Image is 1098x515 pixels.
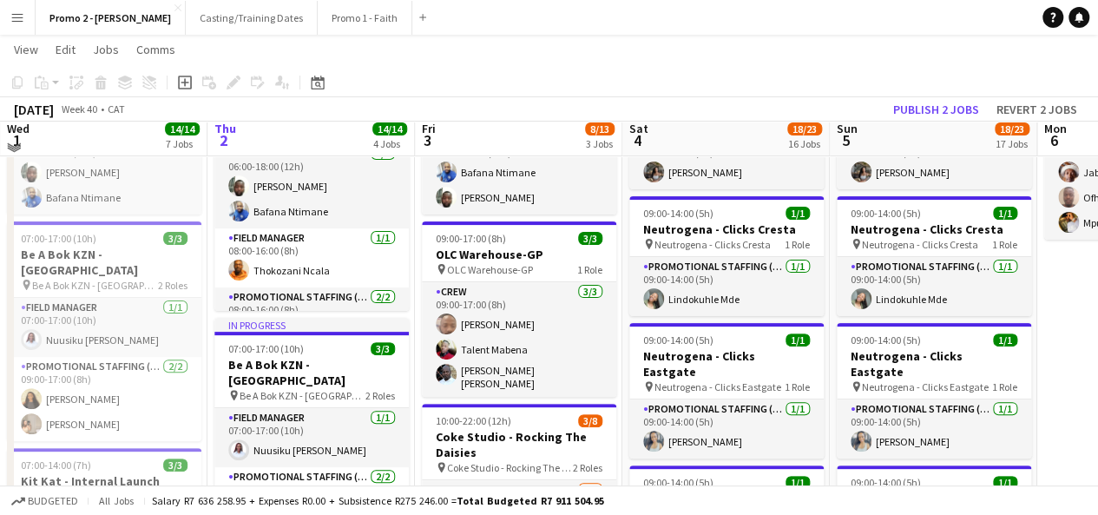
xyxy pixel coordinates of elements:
[457,494,604,507] span: Total Budgeted R7 911 504.95
[785,380,810,393] span: 1 Role
[129,38,182,61] a: Comms
[585,122,615,135] span: 8/13
[7,247,201,278] h3: Be A Bok KZN - [GEOGRAPHIC_DATA]
[837,196,1031,316] app-job-card: 09:00-14:00 (5h)1/1Neutrogena - Clicks Cresta Neutrogena - Clicks Cresta1 RolePromotional Staffin...
[57,102,101,116] span: Week 40
[629,121,648,136] span: Sat
[86,38,126,61] a: Jobs
[851,476,921,489] span: 09:00-14:00 (5h)
[578,232,602,245] span: 3/3
[4,130,30,150] span: 1
[886,98,986,121] button: Publish 2 jobs
[214,357,409,388] h3: Be A Bok KZN - [GEOGRAPHIC_DATA]
[654,380,781,393] span: Neutrogena - Clicks Eastgate
[214,228,409,287] app-card-role: Field Manager1/108:00-16:00 (8h)Thokozani Ncala
[993,333,1017,347] span: 1/1
[28,495,78,507] span: Budgeted
[365,389,395,402] span: 2 Roles
[993,476,1017,489] span: 1/1
[629,348,824,380] h3: Neutrogena - Clicks Eastgate
[862,238,978,251] span: Neutrogena - Clicks Cresta
[788,137,821,150] div: 16 Jobs
[447,263,533,276] span: OLC Warehouse-GP
[93,42,119,57] span: Jobs
[1044,121,1067,136] span: Mon
[32,279,158,292] span: Be A Bok KZN - [GEOGRAPHIC_DATA]
[228,342,304,355] span: 07:00-17:00 (10h)
[240,389,365,402] span: Be A Bok KZN - [GEOGRAPHIC_DATA]
[7,130,201,215] app-card-role: Crew2/206:00-18:00 (12h)[PERSON_NAME]Bafana Ntimane
[214,144,409,228] app-card-role: Crew2/206:00-18:00 (12h)[PERSON_NAME]Bafana Ntimane
[577,263,602,276] span: 1 Role
[214,408,409,467] app-card-role: Field Manager1/107:00-17:00 (10h)Nuusiku [PERSON_NAME]
[14,42,38,57] span: View
[136,42,175,57] span: Comms
[643,207,713,220] span: 09:00-14:00 (5h)
[163,232,187,245] span: 3/3
[21,459,91,472] span: 07:00-14:00 (7h)
[654,238,771,251] span: Neutrogena - Clicks Cresta
[422,121,436,136] span: Fri
[787,122,822,135] span: 18/23
[629,221,824,237] h3: Neutrogena - Clicks Cresta
[95,494,137,507] span: All jobs
[436,232,506,245] span: 09:00-17:00 (8h)
[163,459,187,472] span: 3/3
[7,298,201,357] app-card-role: Field Manager1/107:00-17:00 (10h)Nuusiku [PERSON_NAME]
[165,122,200,135] span: 14/14
[371,342,395,355] span: 3/3
[995,122,1029,135] span: 18/23
[214,121,236,136] span: Thu
[996,137,1029,150] div: 17 Jobs
[214,54,409,311] div: In progress06:00-18:00 (12h)5/5The Ordinary - [GEOGRAPHIC_DATA] The Ordinary - [GEOGRAPHIC_DATA]3...
[7,357,201,441] app-card-role: Promotional Staffing (Brand Ambassadors)2/209:00-17:00 (8h)[PERSON_NAME][PERSON_NAME]
[36,1,186,35] button: Promo 2 - [PERSON_NAME]
[837,348,1031,380] h3: Neutrogena - Clicks Eastgate
[578,414,602,427] span: 3/8
[834,130,858,150] span: 5
[629,257,824,316] app-card-role: Promotional Staffing (Brand Ambassadors)1/109:00-14:00 (5h)Lindokuhle Mde
[422,221,616,397] app-job-card: 09:00-17:00 (8h)3/3OLC Warehouse-GP OLC Warehouse-GP1 RoleCrew3/309:00-17:00 (8h)[PERSON_NAME]Tal...
[851,333,921,347] span: 09:00-14:00 (5h)
[436,414,511,427] span: 10:00-22:00 (12h)
[837,323,1031,459] app-job-card: 09:00-14:00 (5h)1/1Neutrogena - Clicks Eastgate Neutrogena - Clicks Eastgate1 RolePromotional Sta...
[992,380,1017,393] span: 1 Role
[422,130,616,215] app-card-role: Crew2/206:00-18:00 (12h)Bafana Ntimane[PERSON_NAME]
[186,1,318,35] button: Casting/Training Dates
[643,333,713,347] span: 09:00-14:00 (5h)
[837,130,1031,189] app-card-role: Promotional Staffing (Brand Ambassadors)1/109:00-14:00 (5h)[PERSON_NAME]
[586,137,614,150] div: 3 Jobs
[629,323,824,459] app-job-card: 09:00-14:00 (5h)1/1Neutrogena - Clicks Eastgate Neutrogena - Clicks Eastgate1 RolePromotional Sta...
[643,476,713,489] span: 09:00-14:00 (5h)
[7,121,30,136] span: Wed
[318,1,412,35] button: Promo 1 - Faith
[214,287,409,372] app-card-role: Promotional Staffing (Brand Ambassadors)2/208:00-16:00 (8h)
[786,476,810,489] span: 1/1
[862,380,989,393] span: Neutrogena - Clicks Eastgate
[158,279,187,292] span: 2 Roles
[56,42,76,57] span: Edit
[422,282,616,397] app-card-role: Crew3/309:00-17:00 (8h)[PERSON_NAME]Talent Mabena[PERSON_NAME] [PERSON_NAME]
[372,122,407,135] span: 14/14
[373,137,406,150] div: 4 Jobs
[786,207,810,220] span: 1/1
[992,238,1017,251] span: 1 Role
[627,130,648,150] span: 4
[422,429,616,460] h3: Coke Studio - Rocking The Daisies
[7,221,201,441] app-job-card: 07:00-17:00 (10h)3/3Be A Bok KZN - [GEOGRAPHIC_DATA] Be A Bok KZN - [GEOGRAPHIC_DATA]2 RolesField...
[837,221,1031,237] h3: Neutrogena - Clicks Cresta
[212,130,236,150] span: 2
[14,101,54,118] div: [DATE]
[7,473,201,489] h3: Kit Kat - Internal Launch
[1042,130,1067,150] span: 6
[785,238,810,251] span: 1 Role
[214,318,409,332] div: In progress
[9,492,81,511] button: Budgeted
[419,130,436,150] span: 3
[629,130,824,189] app-card-role: Promotional Staffing (Brand Ambassadors)1/109:00-14:00 (5h)[PERSON_NAME]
